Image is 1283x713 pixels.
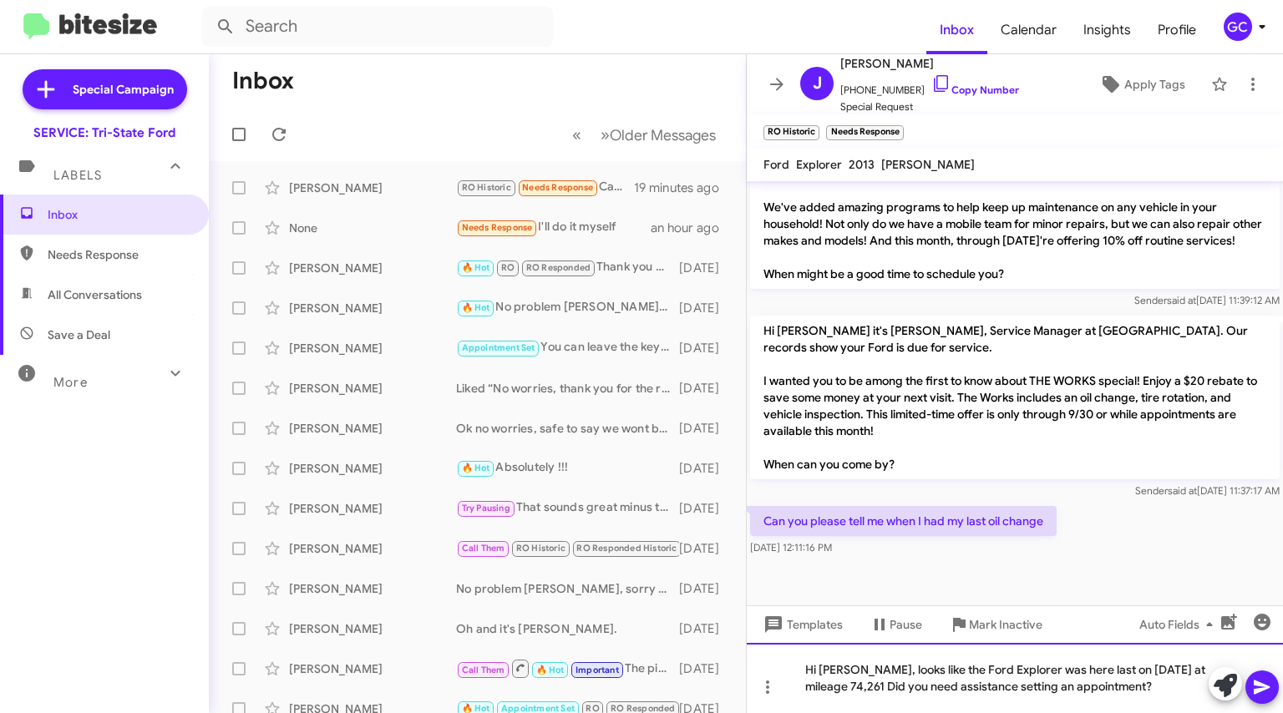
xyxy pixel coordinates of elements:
[591,118,726,152] button: Next
[462,543,505,554] span: Call Them
[456,218,651,237] div: I'll do it myself
[576,665,619,675] span: Important
[813,70,822,97] span: J
[987,6,1070,54] a: Calendar
[289,580,456,597] div: [PERSON_NAME]
[1144,6,1209,54] a: Profile
[462,302,490,313] span: 🔥 Hot
[456,580,679,597] div: No problem [PERSON_NAME], sorry to disturb you. I understand performing your own maintenance, if ...
[462,463,490,473] span: 🔥 Hot
[456,338,679,357] div: You can leave the key in the vehicle or hand it to them. They will be there to pick up at about 9...
[202,7,553,47] input: Search
[536,665,565,675] span: 🔥 Hot
[679,460,733,477] div: [DATE]
[456,178,634,197] div: Can you please tell me when I had my last oil change
[1135,484,1280,497] span: Sender [DATE] 11:37:17 AM
[610,126,716,144] span: Older Messages
[289,660,456,677] div: [PERSON_NAME]
[969,609,1042,640] span: Mark Inactive
[856,609,936,640] button: Pause
[562,118,591,152] button: Previous
[456,420,679,437] div: Ok no worries, safe to say we wont be seeing you for service needs. If you are ever in the area a...
[679,300,733,316] div: [DATE]
[462,222,533,233] span: Needs Response
[679,620,733,637] div: [DATE]
[679,340,733,356] div: [DATE]
[750,316,1280,479] p: Hi [PERSON_NAME] it's [PERSON_NAME], Service Manager at [GEOGRAPHIC_DATA]. Our records show your ...
[501,262,515,273] span: RO
[1124,69,1185,99] span: Apply Tags
[289,500,456,517] div: [PERSON_NAME]
[1126,609,1233,640] button: Auto Fields
[1134,294,1280,306] span: Sender [DATE] 11:39:12 AM
[679,380,733,397] div: [DATE]
[576,543,677,554] span: RO Responded Historic
[747,609,856,640] button: Templates
[679,420,733,437] div: [DATE]
[840,73,1019,99] span: [PHONE_NUMBER]
[840,99,1019,115] span: Special Request
[462,342,535,353] span: Appointment Set
[289,420,456,437] div: [PERSON_NAME]
[826,125,903,140] small: Needs Response
[840,53,1019,73] span: [PERSON_NAME]
[456,658,679,679] div: The pick up/delivery is no cost to you, Ford pays us to offer that. We can do whatever is easier ...
[563,118,726,152] nav: Page navigation example
[763,125,819,140] small: RO Historic
[456,539,679,558] div: Ok I completely understand that, just let us know if we can ever help.
[289,220,456,236] div: None
[23,69,187,109] a: Special Campaign
[1080,69,1203,99] button: Apply Tags
[849,157,875,172] span: 2013
[679,540,733,557] div: [DATE]
[456,258,679,277] div: Thank you Mrs. [PERSON_NAME], just let us know if we can ever help. Have a great day!
[232,68,294,94] h1: Inbox
[48,326,110,343] span: Save a Deal
[750,506,1057,536] p: Can you please tell me when I had my last oil change
[1209,13,1265,41] button: GC
[796,157,842,172] span: Explorer
[456,620,679,637] div: Oh and it's [PERSON_NAME].
[881,157,975,172] span: [PERSON_NAME]
[53,168,102,183] span: Labels
[1168,484,1197,497] span: said at
[289,380,456,397] div: [PERSON_NAME]
[763,157,789,172] span: Ford
[456,458,679,478] div: Absolutely !!!
[634,180,733,196] div: 19 minutes ago
[289,460,456,477] div: [PERSON_NAME]
[456,298,679,317] div: No problem [PERSON_NAME], just let us know if we can ever help. Thank you
[289,180,456,196] div: [PERSON_NAME]
[679,500,733,517] div: [DATE]
[1167,294,1196,306] span: said at
[679,580,733,597] div: [DATE]
[526,262,591,273] span: RO Responded
[289,300,456,316] div: [PERSON_NAME]
[679,660,733,677] div: [DATE]
[516,543,565,554] span: RO Historic
[747,643,1283,713] div: Hi [PERSON_NAME], looks like the Ford Explorer was here last on [DATE] at mileage 74,261 Did you ...
[572,124,581,145] span: «
[936,609,1056,640] button: Mark Inactive
[522,182,593,193] span: Needs Response
[931,83,1019,96] a: Copy Number
[1070,6,1144,54] a: Insights
[289,540,456,557] div: [PERSON_NAME]
[53,375,88,390] span: More
[462,665,505,675] span: Call Them
[462,262,490,273] span: 🔥 Hot
[289,340,456,356] div: [PERSON_NAME]
[601,124,610,145] span: »
[48,286,142,303] span: All Conversations
[1139,609,1220,640] span: Auto Fields
[926,6,987,54] a: Inbox
[289,260,456,276] div: [PERSON_NAME]
[462,503,510,513] span: Try Pausing
[890,609,922,640] span: Pause
[462,182,511,193] span: RO Historic
[750,142,1280,289] p: Hi [PERSON_NAME] it's [PERSON_NAME], Service Manager at [GEOGRAPHIC_DATA]. Our records indicate t...
[456,380,679,397] div: Liked “No worries, thank you for the reply and update! If you are ever in the area and need assis...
